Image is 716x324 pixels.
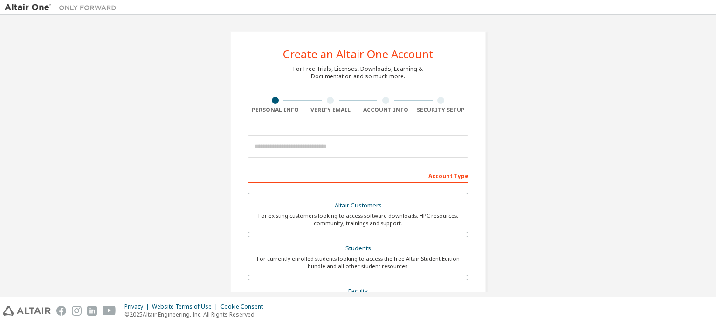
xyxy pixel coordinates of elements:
div: Students [254,242,462,255]
div: Cookie Consent [220,303,268,310]
img: youtube.svg [103,306,116,316]
div: Faculty [254,285,462,298]
div: Website Terms of Use [152,303,220,310]
div: Altair Customers [254,199,462,212]
div: Account Info [358,106,413,114]
div: Create an Altair One Account [283,48,434,60]
img: Altair One [5,3,121,12]
div: For existing customers looking to access software downloads, HPC resources, community, trainings ... [254,212,462,227]
div: Account Type [248,168,468,183]
img: linkedin.svg [87,306,97,316]
p: © 2025 Altair Engineering, Inc. All Rights Reserved. [124,310,268,318]
div: For currently enrolled students looking to access the free Altair Student Edition bundle and all ... [254,255,462,270]
img: altair_logo.svg [3,306,51,316]
div: Personal Info [248,106,303,114]
div: For Free Trials, Licenses, Downloads, Learning & Documentation and so much more. [293,65,423,80]
div: Verify Email [303,106,358,114]
div: Security Setup [413,106,469,114]
div: Privacy [124,303,152,310]
img: facebook.svg [56,306,66,316]
img: instagram.svg [72,306,82,316]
